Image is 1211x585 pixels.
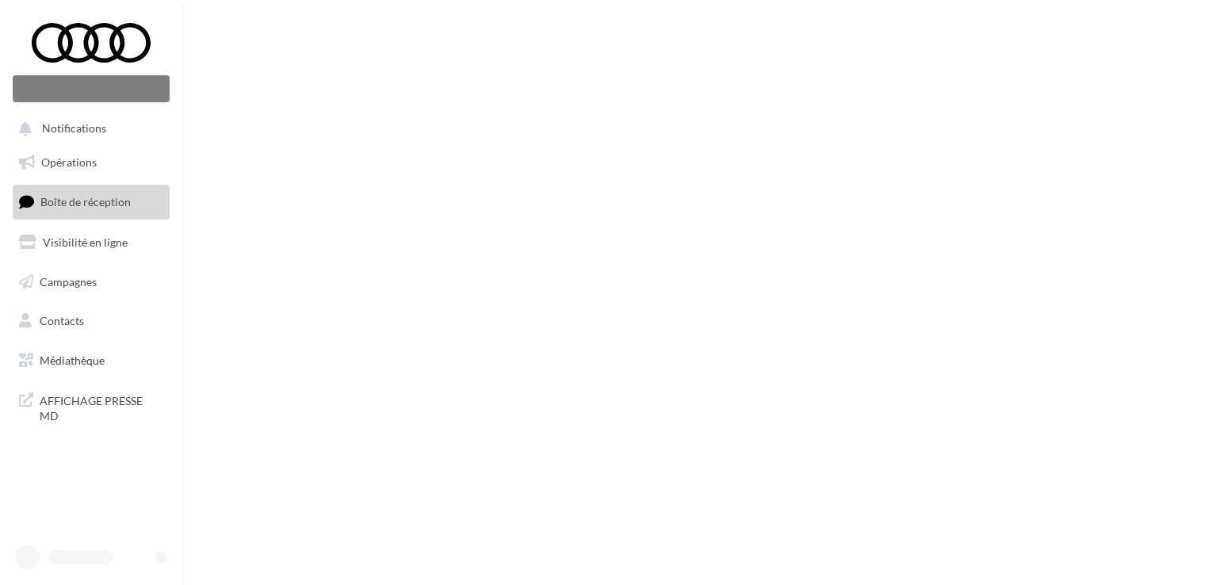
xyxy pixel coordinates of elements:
span: Médiathèque [40,354,105,367]
div: Nouvelle campagne [13,75,170,102]
span: Contacts [40,314,84,327]
span: Campagnes [40,274,97,288]
a: Visibilité en ligne [10,226,173,259]
a: Opérations [10,146,173,179]
span: AFFICHAGE PRESSE MD [40,390,163,424]
a: Campagnes [10,266,173,299]
span: Opérations [41,155,97,169]
span: Notifications [42,122,106,136]
a: Contacts [10,304,173,338]
span: Visibilité en ligne [43,235,128,249]
span: Boîte de réception [40,195,131,208]
a: Boîte de réception [10,185,173,219]
a: Médiathèque [10,344,173,377]
a: AFFICHAGE PRESSE MD [10,384,173,430]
